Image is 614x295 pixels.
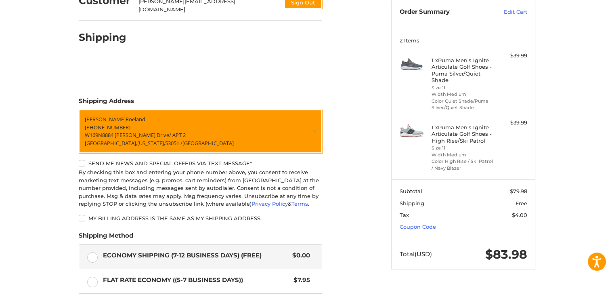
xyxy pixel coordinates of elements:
[400,223,436,230] a: Coupon Code
[85,131,169,139] span: W169N8884 [PERSON_NAME] Drive
[137,139,165,146] span: [US_STATE],
[432,84,493,91] li: Size 11
[512,212,527,218] span: $4.00
[432,57,493,83] h4: 1 x Puma Men's Ignite Articulate Golf Shoes - Puma Silver/Quiet Shade
[182,139,234,146] span: [GEOGRAPHIC_DATA]
[79,110,322,153] a: Enter or select a different address
[103,251,289,260] span: Economy Shipping (7-12 Business Days) (Free)
[79,169,322,208] div: By checking this box and entering your phone number above, you consent to receive marketing text ...
[400,37,527,44] h3: 2 Items
[432,124,493,144] h4: 1 x Puma Men's Ignite Articulate Golf Shoes - High Rise/Ski Patrol
[432,145,493,152] li: Size 11
[485,247,527,262] span: $83.98
[85,116,126,123] span: [PERSON_NAME]
[432,91,493,98] li: Width Medium
[103,276,290,285] span: Flat Rate Economy ((5-7 Business Days))
[400,212,409,218] span: Tax
[85,139,137,146] span: [GEOGRAPHIC_DATA],
[251,200,288,207] a: Privacy Policy
[400,200,424,206] span: Shipping
[288,251,310,260] span: $0.00
[79,215,322,221] label: My billing address is the same as my shipping address.
[516,200,527,206] span: Free
[432,152,493,158] li: Width Medium
[486,8,527,16] a: Edit Cart
[85,123,130,131] span: [PHONE_NUMBER]
[126,116,145,123] span: Roeland
[400,188,422,194] span: Subtotal
[432,158,493,171] li: Color High Rise / Ski Patrol / Navy Blazer
[510,188,527,194] span: $79.98
[400,8,486,16] h3: Order Summary
[432,98,493,111] li: Color Quiet Shade/Puma Silver/Quiet Shade
[79,160,322,166] label: Send me news and special offers via text message*
[79,31,126,44] h2: Shipping
[79,97,134,110] legend: Shipping Address
[495,52,527,60] div: $39.99
[289,276,310,285] span: $7.95
[169,131,186,139] span: / APT 2
[400,250,432,258] span: Total (USD)
[291,200,308,207] a: Terms
[165,139,182,146] span: 53051 /
[79,231,133,244] legend: Shipping Method
[495,119,527,127] div: $39.99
